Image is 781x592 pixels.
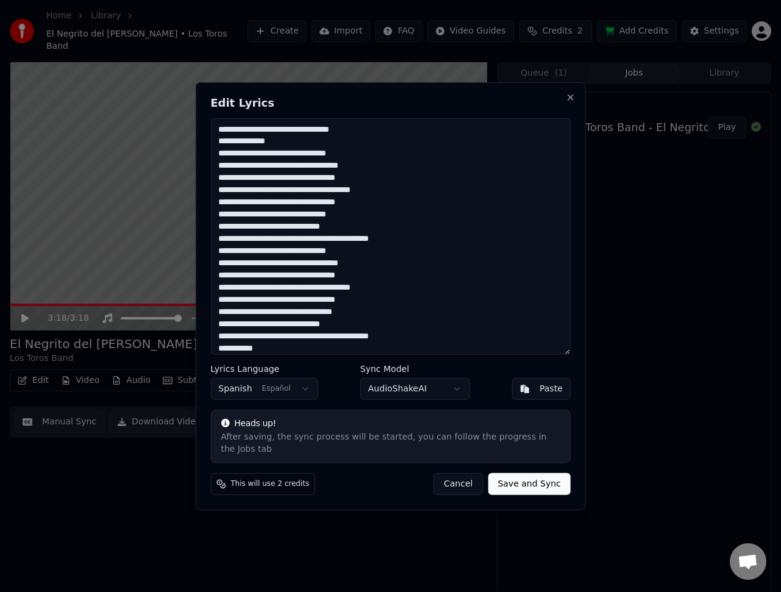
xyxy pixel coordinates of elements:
span: This will use 2 credits [230,479,309,489]
label: Lyrics Language [210,365,318,373]
h2: Edit Lyrics [210,97,571,108]
button: Save and Sync [488,473,570,495]
label: Sync Model [360,365,470,373]
div: After saving, the sync process will be started, you can follow the progress in the Jobs tab [221,431,560,455]
button: Paste [512,378,571,400]
div: Paste [540,383,563,395]
div: Heads up! [221,418,560,430]
button: Cancel [433,473,483,495]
